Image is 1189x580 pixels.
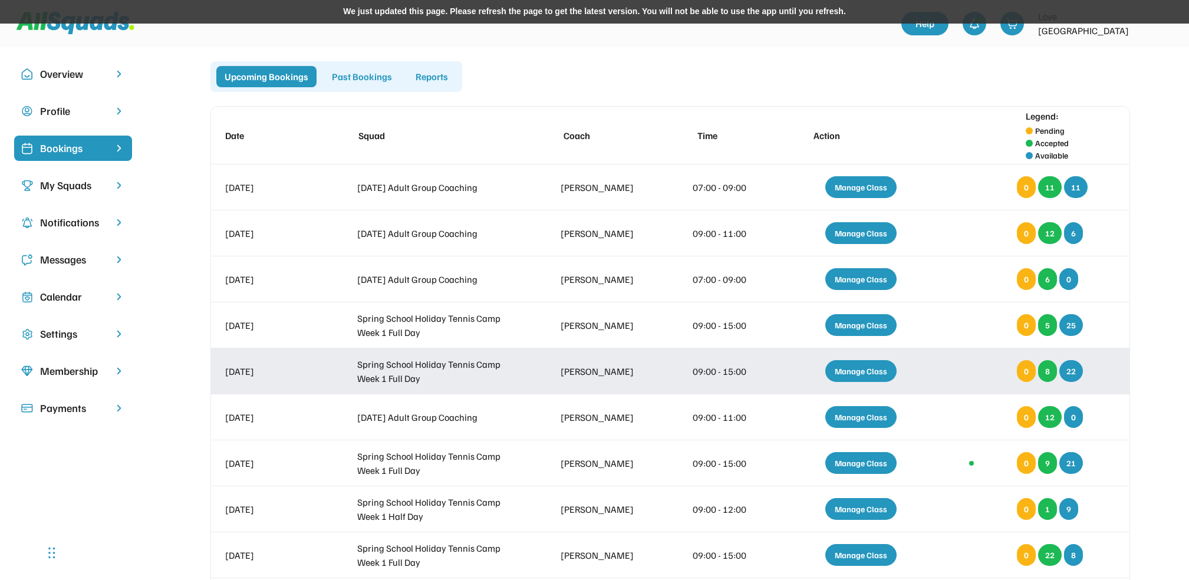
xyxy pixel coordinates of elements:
img: chevron-right.svg [113,291,125,302]
div: Manage Class [825,544,897,566]
div: [DATE] Adult Group Coaching [357,272,518,286]
div: 0 [1017,498,1036,520]
div: 0 [1064,406,1083,428]
div: [PERSON_NAME] [561,318,650,332]
div: 09:00 - 15:00 [693,548,764,562]
div: Spring School Holiday Tennis Camp Week 1 Full Day [357,357,518,385]
div: 0 [1017,406,1036,428]
div: [PERSON_NAME] [561,364,650,378]
div: 0 [1017,360,1036,382]
div: Reports [407,66,456,87]
div: Upcoming Bookings [216,66,317,87]
div: 9 [1059,498,1078,520]
img: chevron-right.svg [113,328,125,340]
div: 8 [1064,544,1083,566]
div: Manage Class [825,498,897,520]
div: 11 [1064,176,1088,198]
div: [PERSON_NAME] [561,502,650,516]
div: [DATE] [225,410,314,424]
img: Icon%20copy%2016.svg [21,328,33,340]
img: shopping-cart-01%20%281%29.svg [1006,18,1018,29]
div: [DATE] [225,364,314,378]
div: 0 [1017,176,1036,198]
div: Payments [40,400,106,416]
div: Overview [40,66,106,82]
div: Time [697,128,769,143]
div: [DATE] [225,318,314,332]
img: bell-03%20%281%29.svg [969,18,980,29]
div: [PERSON_NAME] [561,226,650,240]
div: 21 [1059,452,1083,474]
div: [DATE] [225,226,314,240]
img: chevron-right.svg [113,106,125,117]
img: chevron-right.svg [113,217,125,228]
div: Profile [40,103,106,119]
div: Manage Class [825,452,897,474]
div: [DATE] [225,456,314,470]
div: Manage Class [825,314,897,336]
div: Manage Class [825,360,897,382]
img: Icon%20%2819%29.svg [21,143,33,154]
div: 0 [1017,314,1036,336]
div: Settings [40,326,106,342]
div: Manage Class [825,406,897,428]
div: 25 [1059,314,1083,336]
div: My Squads [40,177,106,193]
div: 09:00 - 15:00 [693,364,764,378]
div: 1 [1038,498,1057,520]
div: Manage Class [825,222,897,244]
div: Bookings [40,140,106,156]
div: Legend: [1026,109,1059,123]
img: chevron-right.svg [113,365,125,377]
div: Action [813,128,920,143]
div: [PERSON_NAME] [561,410,650,424]
div: 07:00 - 09:00 [693,180,764,195]
div: [DATE] [225,272,314,286]
div: 6 [1064,222,1083,244]
div: [DATE] Adult Group Coaching [357,180,518,195]
div: 0 [1017,222,1036,244]
div: 22 [1038,544,1062,566]
div: 12 [1038,222,1062,244]
div: Spring School Holiday Tennis Camp Week 1 Full Day [357,541,518,569]
div: Notifications [40,215,106,230]
div: 0 [1017,544,1036,566]
div: 0 [1017,268,1036,290]
div: 09:00 - 15:00 [693,456,764,470]
div: [DATE] Adult Group Coaching [357,226,518,240]
div: Manage Class [825,176,897,198]
img: LTPP_Logo_REV.jpeg [1151,12,1175,35]
div: Past Bookings [324,66,400,87]
div: Available [1035,149,1068,162]
div: 6 [1038,268,1057,290]
div: Spring School Holiday Tennis Camp Week 1 Half Day [357,495,518,523]
div: 9 [1038,452,1057,474]
div: Pending [1035,124,1065,137]
div: 0 [1017,452,1036,474]
img: Icon%20copy%205.svg [21,254,33,266]
div: Spring School Holiday Tennis Camp Week 1 Full Day [357,311,518,340]
div: 09:00 - 12:00 [693,502,764,516]
div: [PERSON_NAME] [561,456,650,470]
img: chevron-right%20copy%203.svg [113,143,125,154]
div: Messages [40,252,106,268]
div: Spring School Holiday Tennis Camp Week 1 Full Day [357,449,518,477]
img: user-circle.svg [21,106,33,117]
div: [DATE] [225,548,314,562]
img: Icon%20%2815%29.svg [21,403,33,414]
img: chevron-right.svg [113,254,125,265]
div: 5 [1038,314,1057,336]
img: Icon%20copy%2010.svg [21,68,33,80]
div: [DATE] [225,502,314,516]
div: 8 [1038,360,1057,382]
img: chevron-right.svg [113,403,125,414]
div: [DATE] Adult Group Coaching [357,410,518,424]
img: Icon%20copy%208.svg [21,365,33,377]
div: 09:00 - 11:00 [693,226,764,240]
div: Calendar [40,289,106,305]
img: chevron-right.svg [113,180,125,191]
div: 0 [1059,268,1078,290]
div: Accepted [1035,137,1069,149]
div: 09:00 - 15:00 [693,318,764,332]
div: [PERSON_NAME] [561,548,650,562]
